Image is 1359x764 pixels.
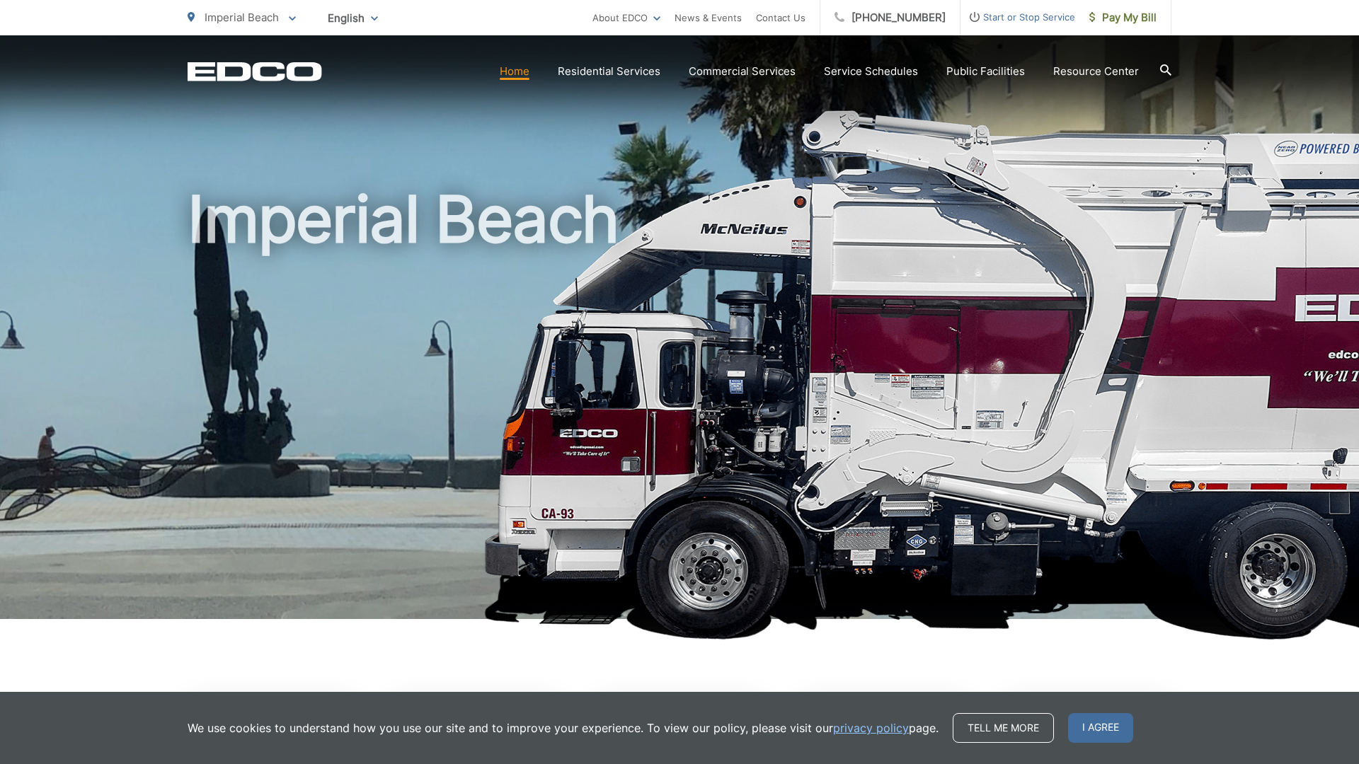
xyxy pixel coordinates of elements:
[946,63,1025,80] a: Public Facilities
[953,713,1054,743] a: Tell me more
[675,9,742,26] a: News & Events
[500,63,529,80] a: Home
[756,9,805,26] a: Contact Us
[205,11,279,24] span: Imperial Beach
[188,184,1171,632] h1: Imperial Beach
[1089,9,1157,26] span: Pay My Bill
[188,719,939,736] p: We use cookies to understand how you use our site and to improve your experience. To view our pol...
[689,63,796,80] a: Commercial Services
[1068,713,1133,743] span: I agree
[824,63,918,80] a: Service Schedules
[833,719,909,736] a: privacy policy
[558,63,660,80] a: Residential Services
[592,9,660,26] a: About EDCO
[317,6,389,30] span: English
[1053,63,1139,80] a: Resource Center
[188,62,322,81] a: EDCD logo. Return to the homepage.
